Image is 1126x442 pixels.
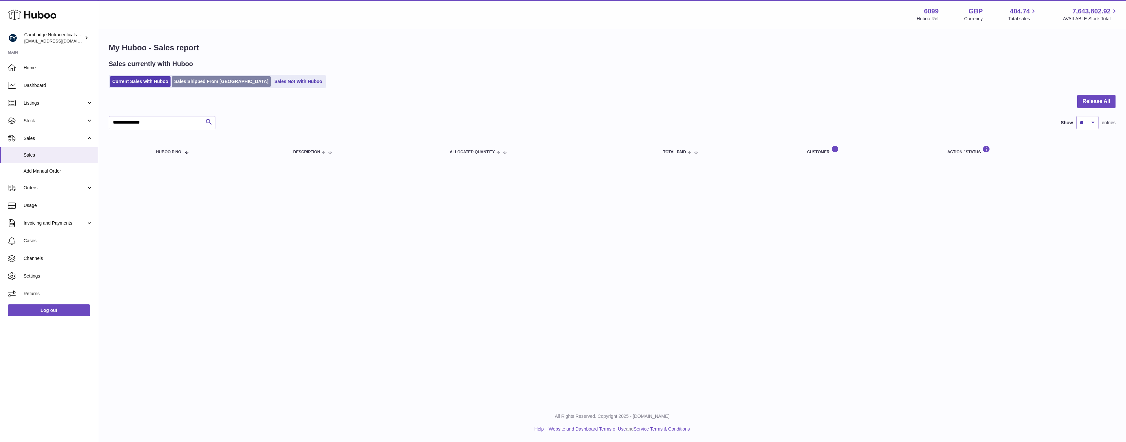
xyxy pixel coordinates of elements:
[24,65,93,71] span: Home
[24,38,96,43] span: [EMAIL_ADDRESS][DOMAIN_NAME]
[535,426,544,432] a: Help
[1063,7,1118,22] a: 7,643,802.92 AVAILABLE Stock Total
[103,413,1121,419] p: All Rights Reserved. Copyright 2025 - [DOMAIN_NAME]
[109,59,193,68] h2: Sales currently with Huboo
[156,150,181,154] span: Huboo P no
[24,168,93,174] span: Add Manual Order
[1102,120,1116,126] span: entries
[24,135,86,142] span: Sales
[24,118,86,124] span: Stock
[24,255,93,262] span: Channels
[24,82,93,89] span: Dashboard
[24,100,86,106] span: Listings
[1063,16,1118,22] span: AVAILABLE Stock Total
[663,150,686,154] span: Total paid
[1010,7,1030,16] span: 404.74
[24,32,83,44] div: Cambridge Nutraceuticals Ltd
[293,150,320,154] span: Description
[1008,16,1037,22] span: Total sales
[24,152,93,158] span: Sales
[24,185,86,191] span: Orders
[24,291,93,297] span: Returns
[450,150,495,154] span: ALLOCATED Quantity
[1077,95,1116,108] button: Release All
[969,7,983,16] strong: GBP
[807,145,934,154] div: Customer
[24,238,93,244] span: Cases
[549,426,626,432] a: Website and Dashboard Terms of Use
[272,76,324,87] a: Sales Not With Huboo
[110,76,171,87] a: Current Sales with Huboo
[8,304,90,316] a: Log out
[8,33,18,43] img: huboo@camnutra.com
[24,273,93,279] span: Settings
[947,145,1109,154] div: Action / Status
[917,16,939,22] div: Huboo Ref
[1072,7,1111,16] span: 7,643,802.92
[964,16,983,22] div: Currency
[546,426,690,432] li: and
[172,76,271,87] a: Sales Shipped From [GEOGRAPHIC_DATA]
[1061,120,1073,126] label: Show
[24,220,86,226] span: Invoicing and Payments
[634,426,690,432] a: Service Terms & Conditions
[24,202,93,209] span: Usage
[1008,7,1037,22] a: 404.74 Total sales
[109,42,1116,53] h1: My Huboo - Sales report
[924,7,939,16] strong: 6099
